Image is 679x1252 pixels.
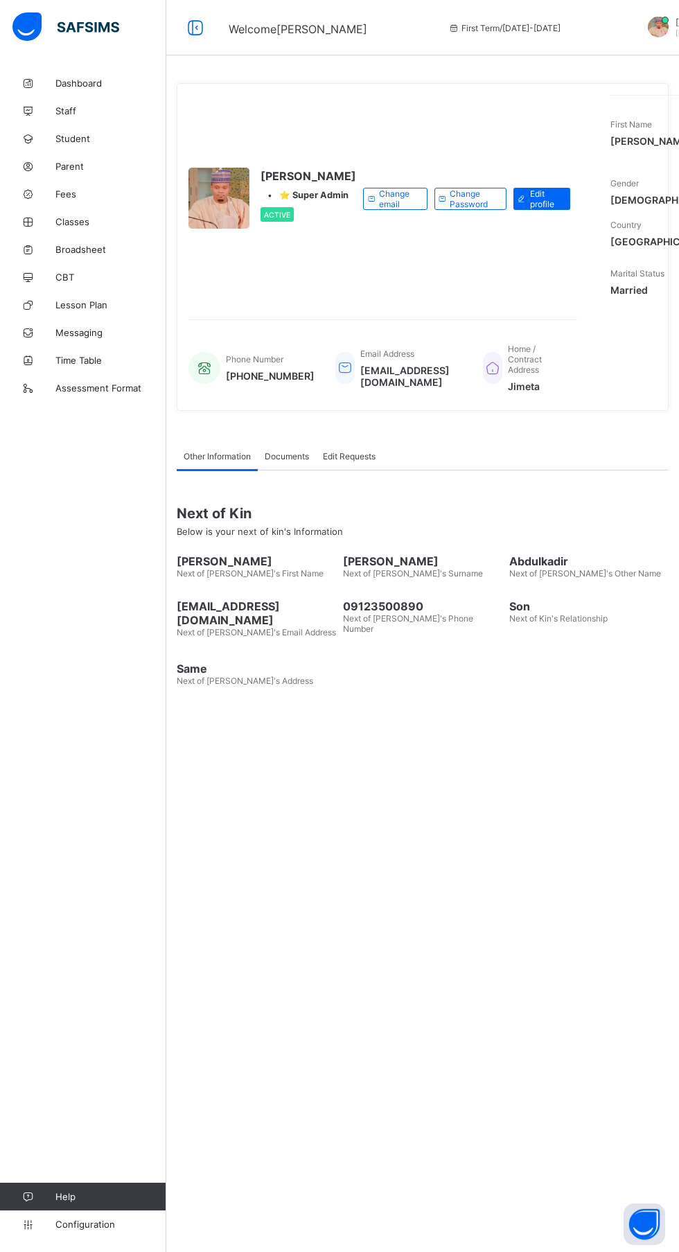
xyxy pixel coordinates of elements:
[610,178,639,188] span: Gender
[323,451,376,461] span: Edit Requests
[177,505,669,522] span: Next of Kin
[264,211,290,219] span: Active
[177,662,336,676] span: Same
[12,12,119,42] img: safsims
[509,599,669,613] span: Son
[55,382,166,394] span: Assessment Format
[177,627,336,637] span: Next of [PERSON_NAME]'s Email Address
[55,105,166,116] span: Staff
[229,22,367,36] span: Welcome [PERSON_NAME]
[55,299,166,310] span: Lesson Plan
[55,188,166,200] span: Fees
[509,554,669,568] span: Abdulkadir
[55,78,166,89] span: Dashboard
[184,451,251,461] span: Other Information
[226,354,283,364] span: Phone Number
[610,220,642,230] span: Country
[450,188,495,209] span: Change Password
[55,355,166,366] span: Time Table
[55,244,166,255] span: Broadsheet
[177,526,343,537] span: Below is your next of kin's Information
[343,599,502,613] span: 09123500890
[610,119,652,130] span: First Name
[261,190,356,200] div: •
[509,613,608,624] span: Next of Kin's Relationship
[55,1191,166,1202] span: Help
[343,568,483,579] span: Next of [PERSON_NAME]'s Surname
[55,1219,166,1230] span: Configuration
[55,161,166,172] span: Parent
[530,188,560,209] span: Edit profile
[379,188,416,209] span: Change email
[624,1203,665,1245] button: Open asap
[610,268,664,279] span: Marital Status
[343,613,473,634] span: Next of [PERSON_NAME]'s Phone Number
[265,451,309,461] span: Documents
[177,676,313,686] span: Next of [PERSON_NAME]'s Address
[177,599,336,627] span: [EMAIL_ADDRESS][DOMAIN_NAME]
[343,554,502,568] span: [PERSON_NAME]
[360,349,414,359] span: Email Address
[55,216,166,227] span: Classes
[55,327,166,338] span: Messaging
[55,133,166,144] span: Student
[508,344,542,375] span: Home / Contract Address
[261,169,356,183] span: [PERSON_NAME]
[508,380,563,392] span: Jimeta
[226,370,315,382] span: [PHONE_NUMBER]
[177,554,336,568] span: [PERSON_NAME]
[360,364,462,388] span: [EMAIL_ADDRESS][DOMAIN_NAME]
[509,568,661,579] span: Next of [PERSON_NAME]'s Other Name
[448,23,561,33] span: session/term information
[55,272,166,283] span: CBT
[279,190,349,200] span: ⭐ Super Admin
[177,568,324,579] span: Next of [PERSON_NAME]'s First Name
